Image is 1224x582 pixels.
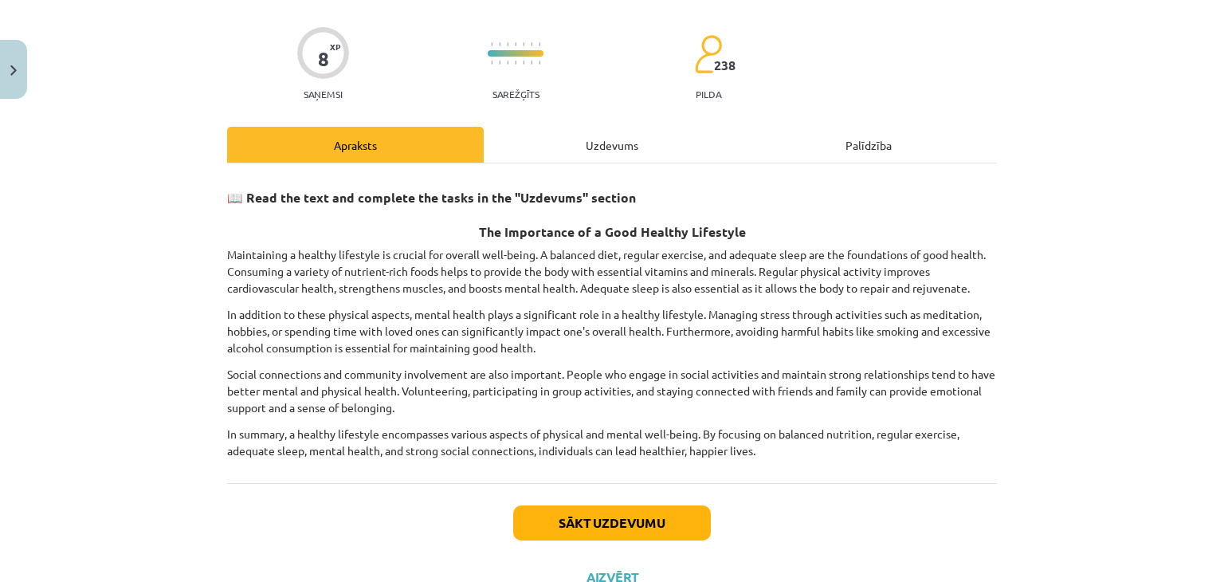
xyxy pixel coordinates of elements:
img: icon-short-line-57e1e144782c952c97e751825c79c345078a6d821885a25fce030b3d8c18986b.svg [507,42,508,46]
strong: 📖 Read the text and complete the tasks in the "Uzdevums" section [227,189,636,206]
div: Uzdevums [484,127,740,163]
p: pilda [696,88,721,100]
img: icon-short-line-57e1e144782c952c97e751825c79c345078a6d821885a25fce030b3d8c18986b.svg [507,61,508,65]
p: In summary, a healthy lifestyle encompasses various aspects of physical and mental well-being. By... [227,426,997,459]
img: icon-short-line-57e1e144782c952c97e751825c79c345078a6d821885a25fce030b3d8c18986b.svg [539,42,540,46]
img: icon-short-line-57e1e144782c952c97e751825c79c345078a6d821885a25fce030b3d8c18986b.svg [531,42,532,46]
strong: The Importance of a Good Healthy Lifestyle [479,223,746,240]
img: icon-short-line-57e1e144782c952c97e751825c79c345078a6d821885a25fce030b3d8c18986b.svg [523,42,524,46]
img: icon-short-line-57e1e144782c952c97e751825c79c345078a6d821885a25fce030b3d8c18986b.svg [515,42,516,46]
p: Social connections and community involvement are also important. People who engage in social acti... [227,366,997,416]
span: XP [330,42,340,51]
img: icon-short-line-57e1e144782c952c97e751825c79c345078a6d821885a25fce030b3d8c18986b.svg [499,61,500,65]
div: 8 [318,48,329,70]
p: Sarežģīts [492,88,539,100]
img: icon-short-line-57e1e144782c952c97e751825c79c345078a6d821885a25fce030b3d8c18986b.svg [499,42,500,46]
div: Apraksts [227,127,484,163]
p: Maintaining a healthy lifestyle is crucial for overall well-being. A balanced diet, regular exerc... [227,246,997,297]
img: icon-short-line-57e1e144782c952c97e751825c79c345078a6d821885a25fce030b3d8c18986b.svg [539,61,540,65]
img: icon-short-line-57e1e144782c952c97e751825c79c345078a6d821885a25fce030b3d8c18986b.svg [515,61,516,65]
img: icon-short-line-57e1e144782c952c97e751825c79c345078a6d821885a25fce030b3d8c18986b.svg [523,61,524,65]
img: icon-short-line-57e1e144782c952c97e751825c79c345078a6d821885a25fce030b3d8c18986b.svg [491,61,492,65]
img: icon-short-line-57e1e144782c952c97e751825c79c345078a6d821885a25fce030b3d8c18986b.svg [491,42,492,46]
img: icon-close-lesson-0947bae3869378f0d4975bcd49f059093ad1ed9edebbc8119c70593378902aed.svg [10,65,17,76]
div: Palīdzība [740,127,997,163]
img: icon-short-line-57e1e144782c952c97e751825c79c345078a6d821885a25fce030b3d8c18986b.svg [531,61,532,65]
span: 238 [714,58,736,73]
button: Sākt uzdevumu [513,505,711,541]
img: students-c634bb4e5e11cddfef0936a35e636f08e4e9abd3cc4e673bd6f9a4125e45ecb1.svg [694,34,722,74]
p: In addition to these physical aspects, mental health plays a significant role in a healthy lifest... [227,306,997,356]
p: Saņemsi [297,88,349,100]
